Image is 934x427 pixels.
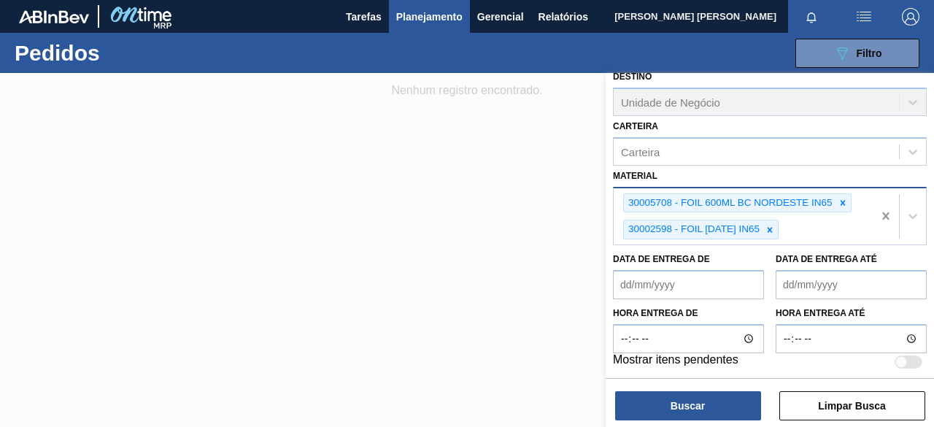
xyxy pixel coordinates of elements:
[613,121,658,131] label: Carteira
[613,270,764,299] input: dd/mm/yyyy
[539,8,588,26] span: Relatórios
[346,8,382,26] span: Tarefas
[613,353,738,371] label: Mostrar itens pendentes
[613,171,657,181] label: Material
[776,303,927,324] label: Hora entrega até
[855,8,873,26] img: userActions
[776,254,877,264] label: Data de Entrega até
[788,7,835,27] button: Notificações
[624,220,762,239] div: 30002598 - FOIL [DATE] IN65
[613,72,652,82] label: Destino
[613,303,764,324] label: Hora entrega de
[15,45,216,61] h1: Pedidos
[902,8,919,26] img: Logout
[857,47,882,59] span: Filtro
[613,254,710,264] label: Data de Entrega de
[795,39,919,68] button: Filtro
[477,8,524,26] span: Gerencial
[396,8,463,26] span: Planejamento
[776,270,927,299] input: dd/mm/yyyy
[621,145,660,158] div: Carteira
[624,194,835,212] div: 30005708 - FOIL 600ML BC NORDESTE IN65
[19,10,89,23] img: TNhmsLtSVTkK8tSr43FrP2fwEKptu5GPRR3wAAAABJRU5ErkJggg==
